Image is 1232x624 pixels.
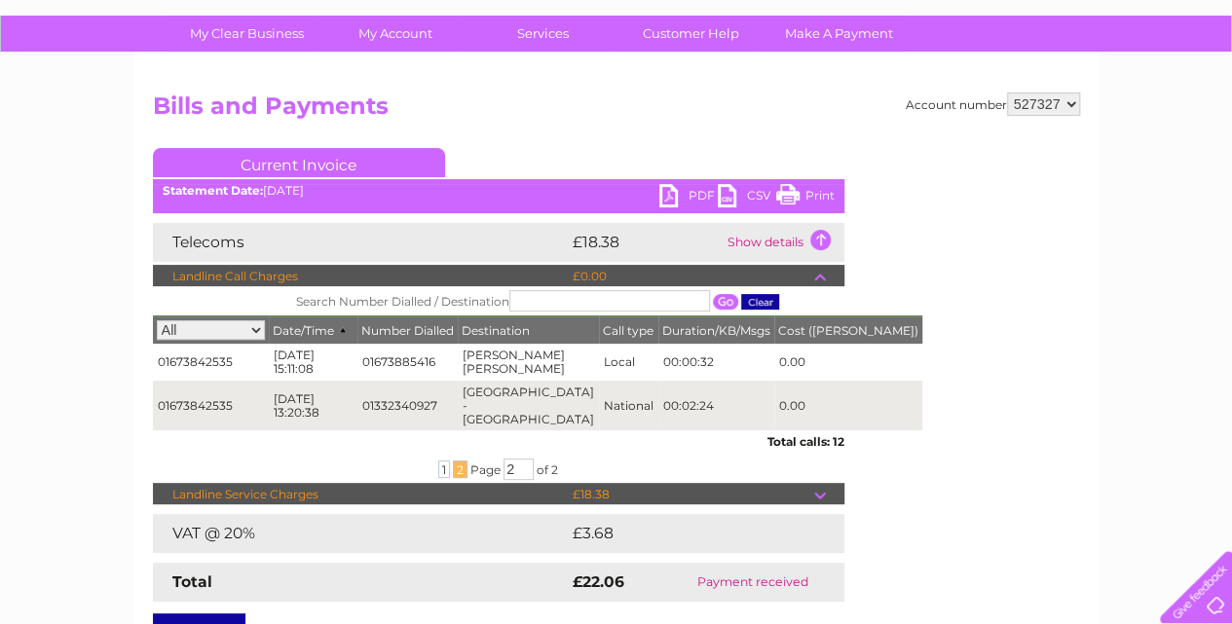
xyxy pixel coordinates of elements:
[658,381,774,430] td: 00:02:24
[759,16,919,52] a: Make A Payment
[599,381,658,430] td: National
[269,381,357,430] td: [DATE] 13:20:38
[662,323,770,338] span: Duration/KB/Msgs
[774,344,922,381] td: 0.00
[153,430,844,449] div: Total calls: 12
[723,223,844,262] td: Show details
[153,483,568,506] td: Landline Service Charges
[568,483,814,506] td: £18.38
[153,344,269,381] td: 01673842535
[453,460,467,478] span: 2
[273,323,354,338] span: Date/Time
[153,223,568,262] td: Telecoms
[573,572,624,591] strong: £22.06
[1102,83,1150,97] a: Contact
[568,514,800,553] td: £3.68
[153,184,844,198] div: [DATE]
[889,83,926,97] a: Water
[153,92,1080,129] h2: Bills and Payments
[357,381,458,430] td: 01332340927
[462,323,530,338] span: Destination
[611,16,771,52] a: Customer Help
[172,572,212,591] strong: Total
[599,344,658,381] td: Local
[551,462,558,477] span: 2
[537,462,548,477] span: of
[167,16,327,52] a: My Clear Business
[470,462,501,477] span: Page
[153,265,568,288] td: Landline Call Charges
[458,381,599,430] td: [GEOGRAPHIC_DATA] - [GEOGRAPHIC_DATA]
[463,16,623,52] a: Services
[153,148,445,177] a: Current Invoice
[658,344,774,381] td: 00:00:32
[438,460,450,478] span: 1
[992,83,1051,97] a: Telecoms
[315,16,475,52] a: My Account
[778,323,918,338] span: Cost ([PERSON_NAME])
[458,344,599,381] td: [PERSON_NAME] [PERSON_NAME]
[357,344,458,381] td: 01673885416
[163,183,263,198] b: Statement Date:
[776,184,835,212] a: Print
[659,184,718,212] a: PDF
[153,286,922,316] th: Search Number Dialled / Destination
[1168,83,1213,97] a: Log out
[361,323,454,338] span: Number Dialled
[603,323,653,338] span: Call type
[660,563,843,602] td: Payment received
[938,83,981,97] a: Energy
[153,381,269,430] td: 01673842535
[568,265,814,288] td: £0.00
[718,184,776,212] a: CSV
[269,344,357,381] td: [DATE] 15:11:08
[1063,83,1091,97] a: Blog
[43,51,142,110] img: logo.png
[157,11,1077,94] div: Clear Business is a trading name of Verastar Limited (registered in [GEOGRAPHIC_DATA] No. 3667643...
[865,10,999,34] a: 0333 014 3131
[906,92,1080,116] div: Account number
[153,514,568,553] td: VAT @ 20%
[774,381,922,430] td: 0.00
[568,223,723,262] td: £18.38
